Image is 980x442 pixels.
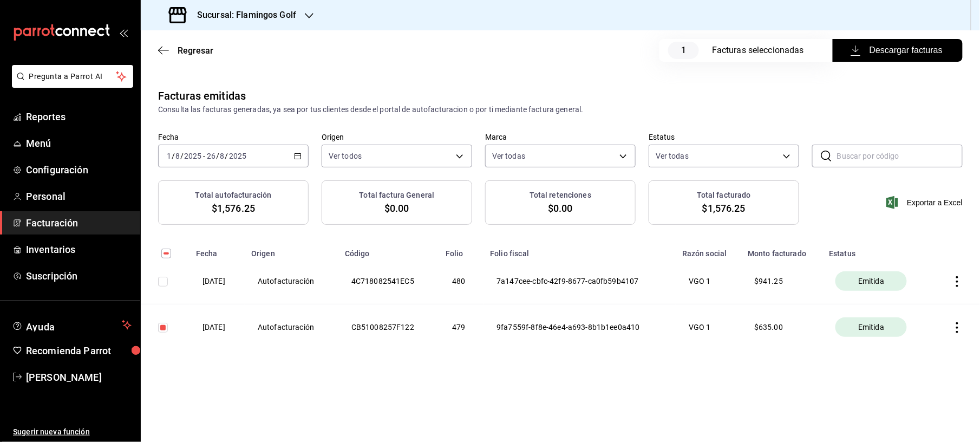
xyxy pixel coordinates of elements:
button: Exportar a Excel [888,196,963,209]
span: Ver todas [492,151,525,161]
th: Razón social [676,242,741,258]
th: Fecha [190,242,245,258]
th: [DATE] [190,304,245,350]
input: ---- [184,152,202,160]
span: 1 [668,42,699,59]
input: -- [175,152,180,160]
span: Ayuda [26,318,117,331]
span: Inventarios [26,242,132,257]
h3: Total factura General [360,190,435,201]
th: $ 941.25 [741,258,822,304]
input: -- [206,152,216,160]
input: Buscar por código [837,145,963,167]
span: $0.00 [384,201,409,216]
th: 4C718082541EC5 [338,258,439,304]
th: [DATE] [190,258,245,304]
span: Ver todas [656,151,689,161]
th: Autofacturación [245,258,338,304]
span: / [225,152,228,160]
span: $0.00 [548,201,573,216]
label: Estatus [649,134,799,141]
span: - [203,152,205,160]
span: Menú [26,136,132,151]
th: Folio [439,242,484,258]
h3: Sucursal: Flamingos Golf [188,9,296,22]
th: Monto facturado [741,242,822,258]
button: Pregunta a Parrot AI [12,65,133,88]
span: Emitida [854,322,888,333]
span: Descargar facturas [853,44,943,57]
label: Marca [485,134,636,141]
th: Estatus [822,242,933,258]
span: Pregunta a Parrot AI [29,71,116,82]
div: Facturas seleccionadas [712,44,811,57]
input: -- [166,152,172,160]
th: $ 635.00 [741,304,822,350]
label: Fecha [158,134,309,141]
button: open_drawer_menu [119,28,128,37]
span: Emitida [854,276,888,287]
span: $1,576.25 [212,201,255,216]
span: Ver todos [329,151,362,161]
span: / [172,152,175,160]
th: 479 [439,304,484,350]
span: Suscripción [26,269,132,283]
span: $1,576.25 [702,201,746,216]
a: Pregunta a Parrot AI [8,79,133,90]
button: Regresar [158,45,213,56]
span: Configuración [26,162,132,177]
span: Sugerir nueva función [13,426,132,438]
th: Autofacturación [245,304,338,350]
th: Código [338,242,439,258]
span: / [180,152,184,160]
span: Personal [26,189,132,204]
input: ---- [228,152,247,160]
span: [PERSON_NAME] [26,370,132,385]
th: Origen [245,242,338,258]
span: Facturación [26,216,132,230]
th: VGO 1 [676,258,741,304]
th: Folio fiscal [484,242,676,258]
div: Facturas emitidas [158,88,246,104]
th: 9fa7559f-8f8e-46e4-a693-8b1b1ee0a410 [484,304,676,350]
h3: Total facturado [697,190,751,201]
h3: Total autofacturación [195,190,272,201]
th: CB51008257F122 [338,304,439,350]
input: -- [220,152,225,160]
th: 480 [439,258,484,304]
div: Consulta las facturas generadas, ya sea por tus clientes desde el portal de autofacturacion o por... [158,104,963,115]
span: Recomienda Parrot [26,343,132,358]
h3: Total retenciones [530,190,591,201]
th: 7a147cee-cbfc-42f9-8677-ca0fb59b4107 [484,258,676,304]
span: Reportes [26,109,132,124]
span: Regresar [178,45,213,56]
span: / [216,152,219,160]
button: Descargar facturas [833,39,963,62]
label: Origen [322,134,472,141]
th: VGO 1 [676,304,741,350]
